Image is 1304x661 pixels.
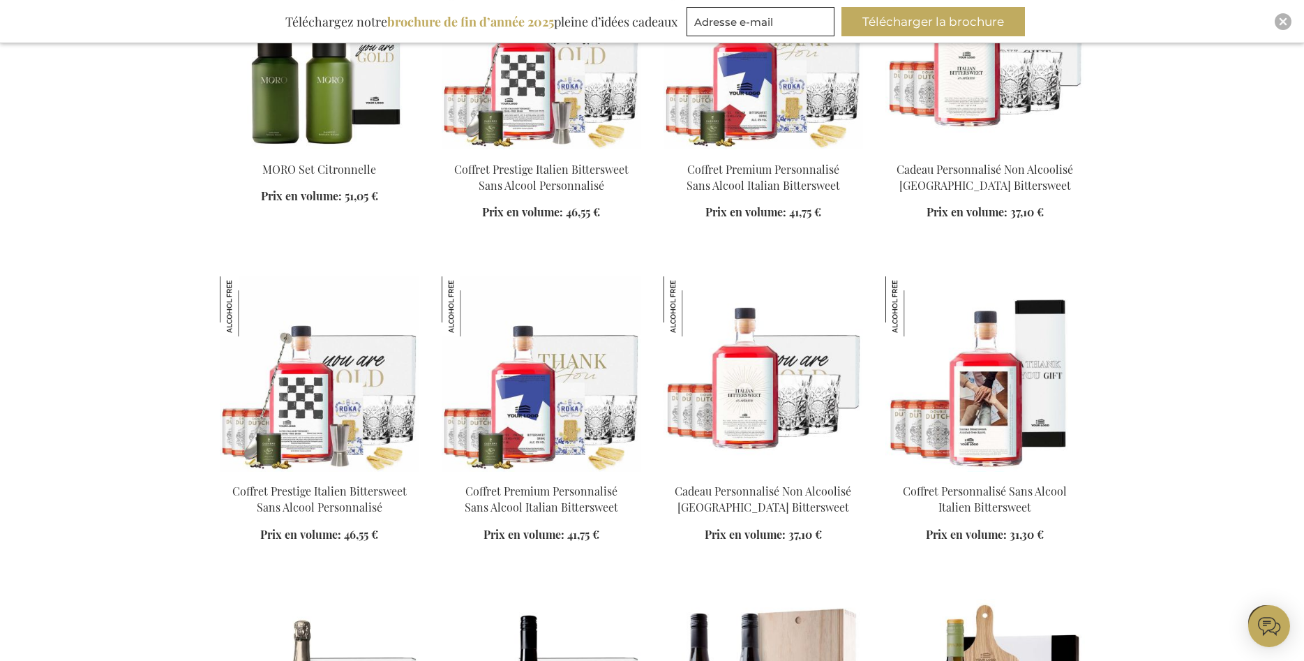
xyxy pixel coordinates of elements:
[705,527,786,542] span: Prix en volume:
[387,13,554,30] b: brochure de fin d’année 2025
[664,144,863,157] a: Personalised Non-Alcoholic Italian Bittersweet Premium Set Coffret Premium Personnalisé Sans Alco...
[482,205,563,219] span: Prix en volume:
[261,188,378,205] a: Prix en volume: 51,05 €
[220,276,280,336] img: Coffret Prestige Italien Bittersweet Sans Alcool Personnalisé
[1248,605,1290,647] iframe: belco-activator-frame
[260,527,378,543] a: Prix en volume: 46,55 €
[482,205,600,221] a: Prix en volume: 46,55 €
[484,527,599,543] a: Prix en volume: 41,75 €
[705,205,821,221] a: Prix en volume: 41,75 €
[841,7,1025,36] button: Télécharger la brochure
[442,144,641,157] a: Coffret Prestige Italien Bittersweet Sans Alcool Personnalisé Coffret Prestige Italien Bitterswee...
[260,527,341,542] span: Prix en volume:
[567,527,599,542] span: 41,75 €
[789,205,821,219] span: 41,75 €
[442,276,502,336] img: Coffret Premium Personnalisé Sans Alcool Italian Bittersweet
[687,7,839,40] form: marketing offers and promotions
[1010,527,1044,542] span: 31,30 €
[664,276,724,336] img: Cadeau Personnalisé Non Alcoolisé Italien Bittersweet
[885,276,945,336] img: Coffret Personnalisé Sans Alcool Italien Bittersweet
[345,188,378,203] span: 51,05 €
[454,162,629,193] a: Coffret Prestige Italien Bittersweet Sans Alcool Personnalisé
[262,162,376,177] a: MORO Set Citronnelle
[261,188,342,203] span: Prix en volume:
[705,205,786,219] span: Prix en volume:
[885,276,1085,472] img: Personalised Non-Alcoholic Italian Bittersweet Set
[220,466,419,480] a: Coffret Prestige Italien Bittersweet Sans Alcool Personnalisé Coffret Prestige Italien Bitterswee...
[788,527,822,542] span: 37,10 €
[1279,17,1287,26] img: Close
[344,527,378,542] span: 46,55 €
[687,7,834,36] input: Adresse e-mail
[1275,13,1291,30] div: Close
[566,205,600,219] span: 46,55 €
[442,466,641,480] a: Personalised Non-Alcoholic Italian Bittersweet Premium Set Coffret Premium Personnalisé Sans Alco...
[687,162,840,193] a: Coffret Premium Personnalisé Sans Alcool Italian Bittersweet
[926,527,1007,542] span: Prix en volume:
[664,466,863,480] a: Personalised Non-Alcoholic Italian Bittersweet Gift Cadeau Personnalisé Non Alcoolisé Italien Bit...
[885,466,1085,480] a: Personalised Non-Alcoholic Italian Bittersweet Set Coffret Personnalisé Sans Alcool Italien Bitte...
[279,7,684,36] div: Téléchargez notre pleine d’idées cadeaux
[232,484,407,514] a: Coffret Prestige Italien Bittersweet Sans Alcool Personnalisé
[220,276,419,472] img: Coffret Prestige Italien Bittersweet Sans Alcool Personnalisé
[926,527,1044,543] a: Prix en volume: 31,30 €
[675,484,851,514] a: Cadeau Personnalisé Non Alcoolisé [GEOGRAPHIC_DATA] Bittersweet
[705,527,822,543] a: Prix en volume: 37,10 €
[442,276,641,472] img: Personalised Non-Alcoholic Italian Bittersweet Premium Set
[903,484,1067,514] a: Coffret Personnalisé Sans Alcool Italien Bittersweet
[484,527,564,542] span: Prix en volume:
[465,484,618,514] a: Coffret Premium Personnalisé Sans Alcool Italian Bittersweet
[664,276,863,472] img: Personalised Non-Alcoholic Italian Bittersweet Gift
[220,144,419,157] a: MORO Lemongrass Set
